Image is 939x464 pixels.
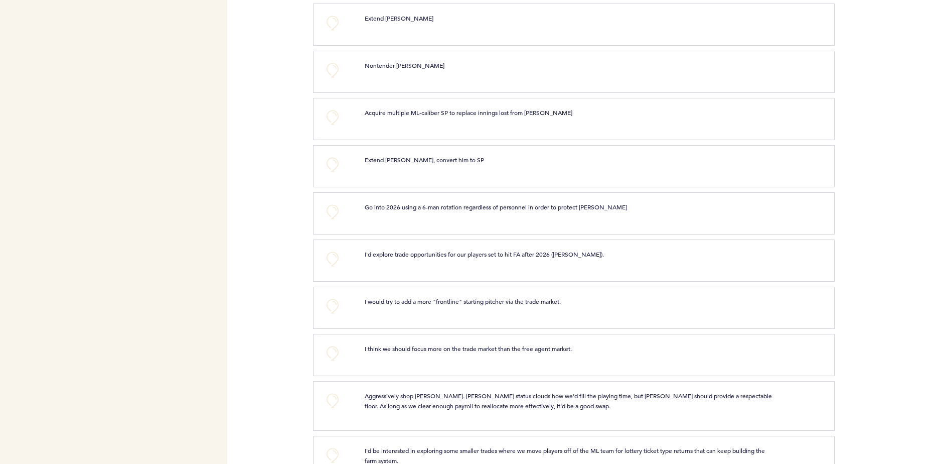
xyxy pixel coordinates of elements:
[365,108,572,117] span: Acquire multiple ML-caliber SP to replace innings lost from [PERSON_NAME]
[365,344,572,353] span: I think we should focus more on the trade market than the free agent market.
[365,14,433,22] span: Extend [PERSON_NAME]
[365,203,627,211] span: Go into 2026 using a 6-man rotation regardless of personnel in order to protect [PERSON_NAME]
[365,61,444,69] span: Nontender [PERSON_NAME]
[365,297,561,305] span: I would try to add a more "frontline" starting pitcher via the trade market.
[365,156,484,164] span: Extend [PERSON_NAME], convert him to SP
[365,250,604,258] span: I'd explore trade opportunities for our players set to hit FA after 2026 ([PERSON_NAME]).
[365,392,773,410] span: Aggressively shop [PERSON_NAME]. [PERSON_NAME] status clouds how we'd fill the playing time, but ...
